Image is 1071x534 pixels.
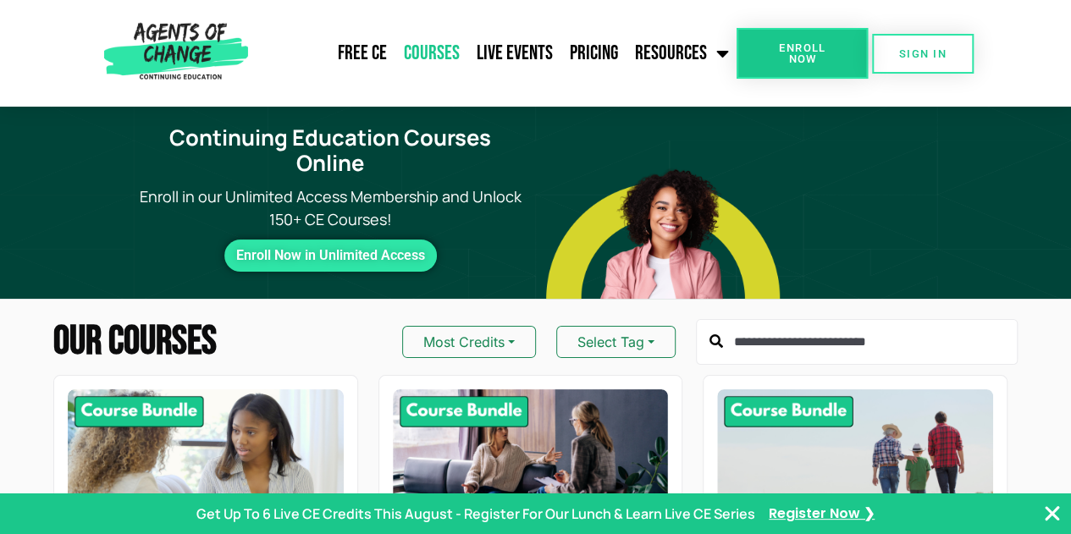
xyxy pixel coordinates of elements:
[769,504,875,523] a: Register Now ❯
[196,504,755,524] p: Get Up To 6 Live CE Credits This August - Register For Our Lunch & Learn Live CE Series
[236,251,425,260] span: Enroll Now in Unlimited Access
[329,32,395,74] a: Free CE
[468,32,561,74] a: Live Events
[135,125,525,177] h1: Continuing Education Courses Online
[872,34,974,74] a: SIGN IN
[395,32,468,74] a: Courses
[561,32,627,74] a: Pricing
[255,32,737,74] nav: Menu
[402,326,536,358] button: Most Credits
[224,239,437,272] a: Enroll Now in Unlimited Access
[556,326,676,358] button: Select Tag
[899,48,947,59] span: SIGN IN
[627,32,737,74] a: Resources
[1042,504,1063,524] button: Close Banner
[737,28,868,79] a: Enroll Now
[53,322,217,362] h2: Our Courses
[125,185,535,231] p: Enroll in our Unlimited Access Membership and Unlock 150+ CE Courses!
[764,42,841,64] span: Enroll Now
